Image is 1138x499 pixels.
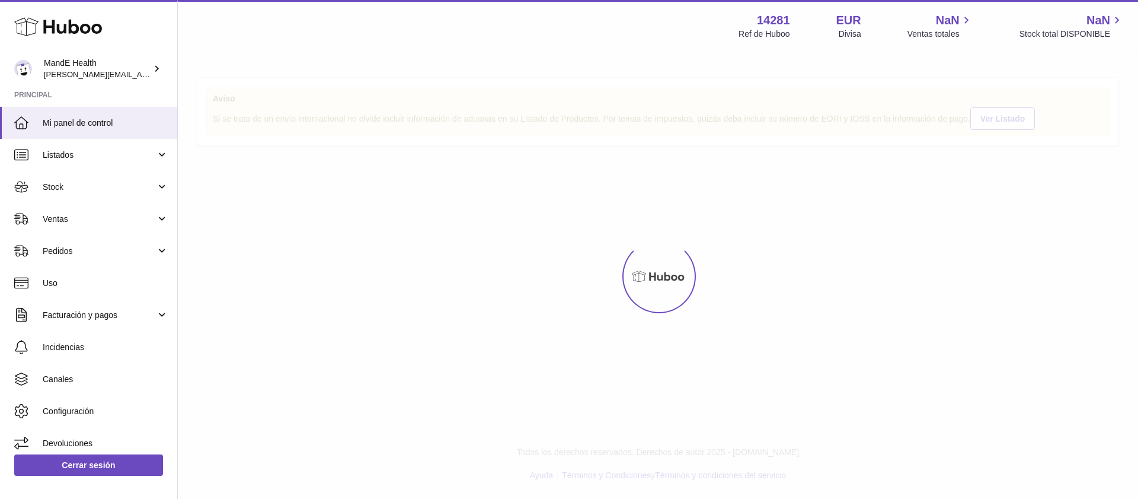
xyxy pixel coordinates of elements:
[43,374,168,385] span: Canales
[757,12,790,28] strong: 14281
[836,12,861,28] strong: EUR
[907,12,973,40] a: NaN Ventas totales
[839,28,861,40] div: Divisa
[936,12,960,28] span: NaN
[43,438,168,449] span: Devoluciones
[43,117,168,129] span: Mi panel de control
[1086,12,1110,28] span: NaN
[1019,28,1124,40] span: Stock total DISPONIBLE
[907,28,973,40] span: Ventas totales
[43,342,168,353] span: Incidencias
[43,310,156,321] span: Facturación y pagos
[44,69,301,79] span: [PERSON_NAME][EMAIL_ADDRESS][PERSON_NAME][DOMAIN_NAME]
[1019,12,1124,40] a: NaN Stock total DISPONIBLE
[43,246,156,257] span: Pedidos
[43,406,168,417] span: Configuración
[43,214,156,225] span: Ventas
[44,58,151,80] div: MandE Health
[43,182,156,193] span: Stock
[14,454,163,476] a: Cerrar sesión
[14,60,32,78] img: luis.mendieta@mandehealth.com
[43,278,168,289] span: Uso
[739,28,789,40] div: Ref de Huboo
[43,150,156,161] span: Listados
